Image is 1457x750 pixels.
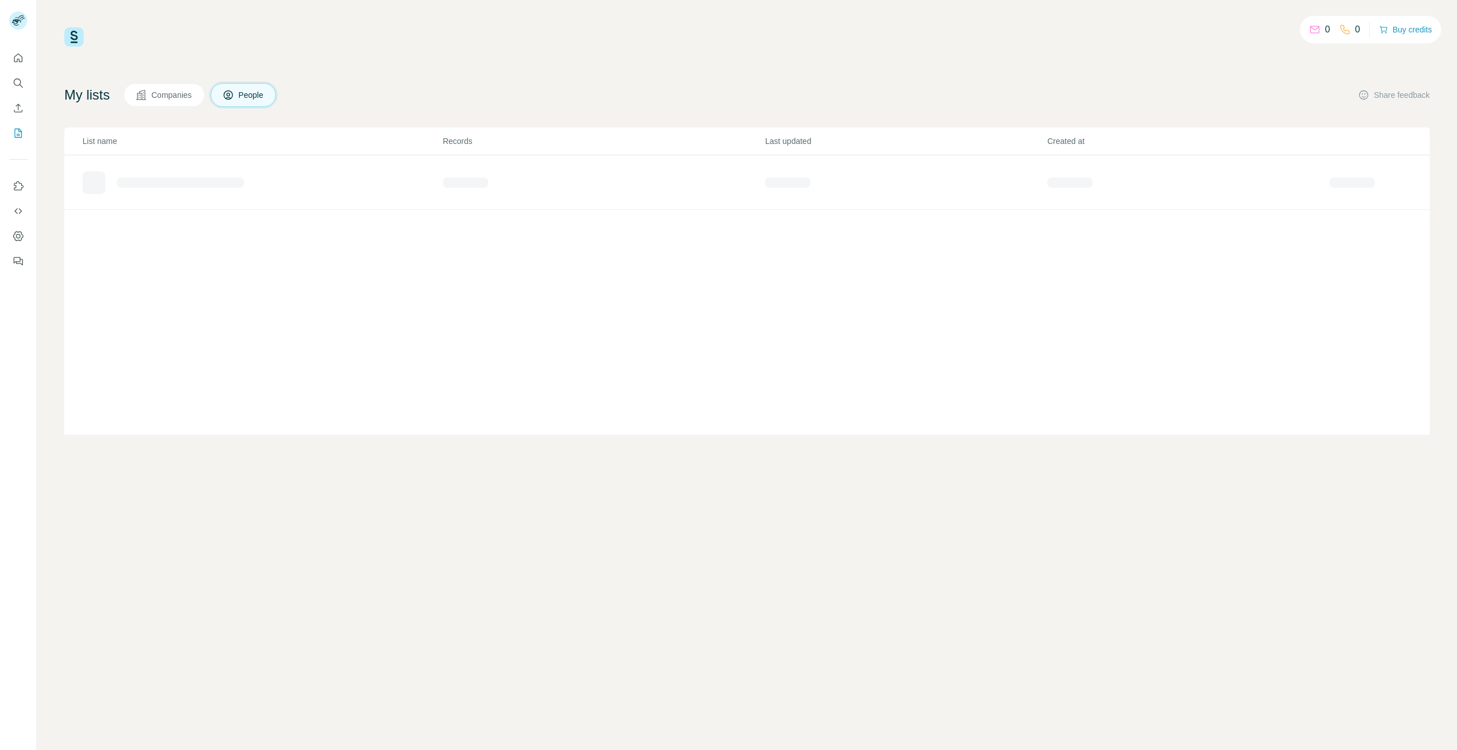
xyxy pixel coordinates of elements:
[9,251,27,271] button: Feedback
[238,89,265,101] span: People
[1325,23,1330,36] p: 0
[151,89,193,101] span: Companies
[64,86,110,104] h4: My lists
[9,73,27,93] button: Search
[9,201,27,221] button: Use Surfe API
[9,48,27,68] button: Quick start
[1358,89,1430,101] button: Share feedback
[83,135,442,147] p: List name
[1355,23,1360,36] p: 0
[9,123,27,143] button: My lists
[9,176,27,196] button: Use Surfe on LinkedIn
[1379,22,1432,38] button: Buy credits
[765,135,1046,147] p: Last updated
[64,27,84,47] img: Surfe Logo
[443,135,764,147] p: Records
[9,226,27,246] button: Dashboard
[1047,135,1328,147] p: Created at
[9,98,27,118] button: Enrich CSV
